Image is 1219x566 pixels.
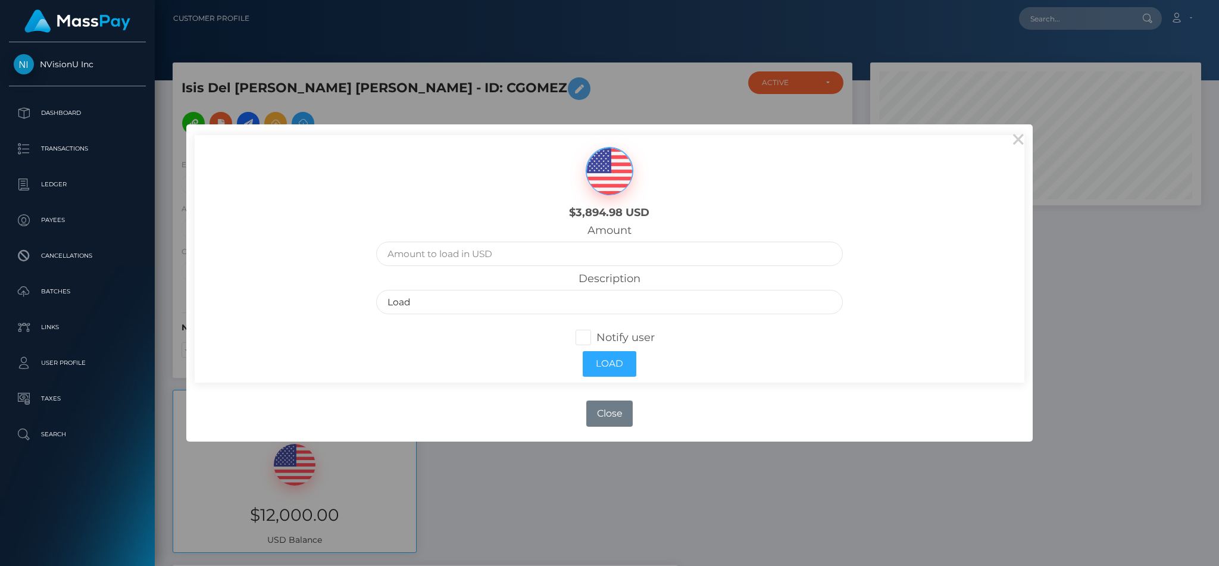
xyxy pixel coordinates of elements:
img: NVisionU Inc [14,54,34,74]
p: User Profile [14,354,141,372]
img: USD.png [586,148,633,195]
label: Notify user [576,330,655,345]
input: Description [376,290,842,314]
p: Cancellations [14,247,141,265]
p: Payees [14,211,141,229]
p: Ledger [14,176,141,193]
label: Amount [587,224,632,237]
p: Search [14,426,141,443]
button: Load [583,351,636,377]
p: Links [14,318,141,336]
p: Batches [14,283,141,301]
button: Close [586,401,633,427]
button: Close this dialog [1004,124,1033,153]
span: NVisionU Inc [9,59,146,70]
p: Transactions [14,140,141,158]
p: Dashboard [14,104,141,122]
h6: $3,894.98 USD [503,207,715,220]
p: Taxes [14,390,141,408]
label: Description [579,272,640,285]
img: MassPay Logo [24,10,130,33]
input: Amount to load in USD [376,242,842,266]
